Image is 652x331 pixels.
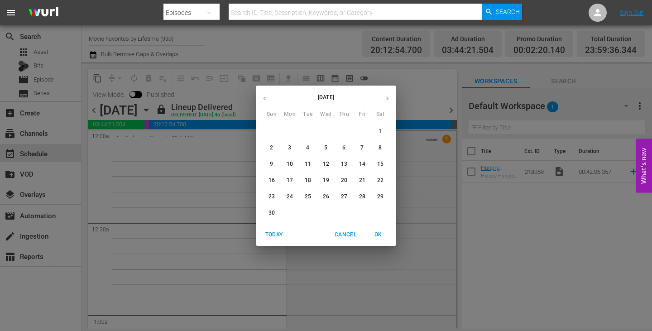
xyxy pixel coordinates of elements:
button: 7 [354,140,370,156]
button: 8 [372,140,388,156]
button: 6 [336,140,352,156]
button: OK [364,227,393,242]
button: 9 [264,156,280,173]
p: 20 [341,177,347,184]
span: Fri [354,110,370,119]
p: 14 [359,160,365,168]
button: 10 [282,156,298,173]
button: 20 [336,173,352,189]
button: 23 [264,189,280,205]
span: Mon [282,110,298,119]
button: Cancel [331,227,360,242]
span: Tue [300,110,316,119]
button: Open Feedback Widget [636,139,652,192]
p: 28 [359,193,365,201]
button: 28 [354,189,370,205]
p: 12 [323,160,329,168]
span: Sun [264,110,280,119]
p: 11 [305,160,311,168]
p: [DATE] [273,93,379,101]
span: menu [5,7,16,18]
button: 25 [300,189,316,205]
p: 8 [379,144,382,152]
button: 13 [336,156,352,173]
p: 7 [360,144,364,152]
span: Sat [372,110,388,119]
p: 4 [306,144,309,152]
p: 24 [287,193,293,201]
button: 16 [264,173,280,189]
span: Cancel [335,230,356,240]
p: 13 [341,160,347,168]
button: 2 [264,140,280,156]
button: 27 [336,189,352,205]
button: 17 [282,173,298,189]
span: Thu [336,110,352,119]
button: 4 [300,140,316,156]
p: 18 [305,177,311,184]
p: 22 [377,177,384,184]
p: 23 [268,193,275,201]
p: 16 [268,177,275,184]
p: 26 [323,193,329,201]
p: 2 [270,144,273,152]
span: Wed [318,110,334,119]
p: 10 [287,160,293,168]
p: 19 [323,177,329,184]
p: 29 [377,193,384,201]
p: 1 [379,128,382,135]
p: 15 [377,160,384,168]
span: OK [367,230,389,240]
p: 5 [324,144,327,152]
p: 30 [268,209,275,217]
img: ans4CAIJ8jUAAAAAAAAAAAAAAAAAAAAAAAAgQb4GAAAAAAAAAAAAAAAAAAAAAAAAJMjXAAAAAAAAAAAAAAAAAAAAAAAAgAT5G... [22,2,65,24]
button: 30 [264,205,280,221]
button: 19 [318,173,334,189]
p: 21 [359,177,365,184]
p: 6 [342,144,345,152]
button: 11 [300,156,316,173]
button: 12 [318,156,334,173]
span: Today [263,230,285,240]
button: 3 [282,140,298,156]
button: 15 [372,156,388,173]
button: 5 [318,140,334,156]
button: 21 [354,173,370,189]
button: 18 [300,173,316,189]
button: 22 [372,173,388,189]
button: Today [259,227,288,242]
button: 26 [318,189,334,205]
button: 24 [282,189,298,205]
button: 1 [372,124,388,140]
p: 3 [288,144,291,152]
span: Search [496,4,520,20]
p: 17 [287,177,293,184]
button: 29 [372,189,388,205]
p: 27 [341,193,347,201]
p: 25 [305,193,311,201]
a: Sign Out [620,9,643,16]
button: 14 [354,156,370,173]
p: 9 [270,160,273,168]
